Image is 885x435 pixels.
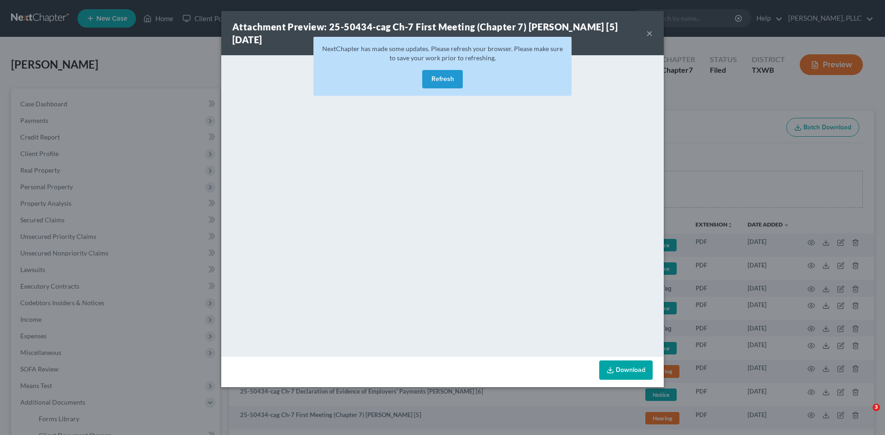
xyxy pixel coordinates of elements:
[873,404,880,411] span: 3
[422,70,463,88] button: Refresh
[232,21,618,45] strong: Attachment Preview: 25-50434-cag Ch-7 First Meeting (Chapter 7) [PERSON_NAME] [5] [DATE]
[322,45,563,62] span: NextChapter has made some updates. Please refresh your browser. Please make sure to save your wor...
[646,28,653,39] button: ×
[599,360,653,380] a: Download
[221,55,664,354] iframe: <object ng-attr-data='[URL][DOMAIN_NAME]' type='application/pdf' width='100%' height='650px'></ob...
[854,404,876,426] iframe: Intercom live chat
